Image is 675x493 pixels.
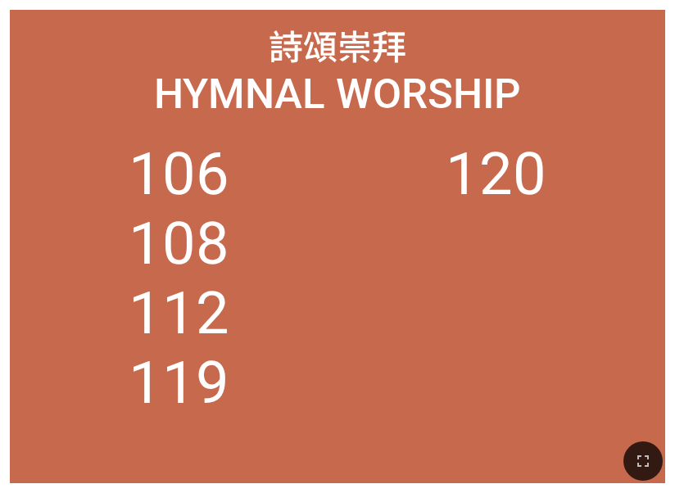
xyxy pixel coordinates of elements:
li: 119 [129,348,229,418]
li: 106 [129,139,229,209]
span: 詩頌崇拜 [269,20,406,70]
li: 120 [446,139,546,209]
span: Hymnal Worship [154,70,521,118]
li: 112 [129,278,229,348]
li: 108 [129,209,229,278]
